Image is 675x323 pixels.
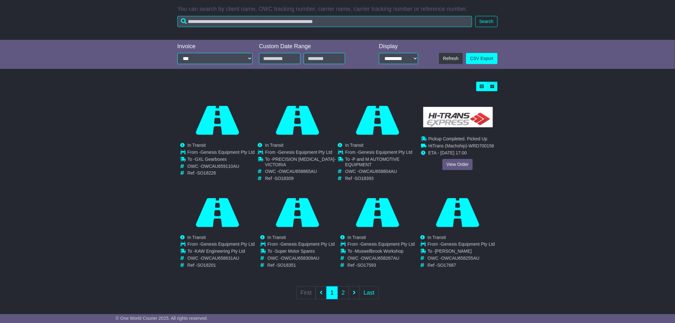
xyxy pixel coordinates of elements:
td: From - [188,242,255,249]
span: Muswellbrook Workshop [355,249,404,254]
td: Ref - [348,263,415,268]
span: OWCAU659110AU [201,164,239,169]
span: HiTrans (Machship) [428,143,467,148]
button: Refresh [439,53,463,64]
span: OWCAU658804AU [359,169,397,174]
span: In Transit [188,143,206,148]
span: OWCAU658267AU [361,256,399,261]
td: Ref - [188,263,255,268]
span: Genesis Equipment Pty Ltd [201,242,255,247]
div: Display [379,43,418,50]
span: SO18309 [275,176,293,181]
span: WRD700156 [469,143,494,148]
td: Ref - [188,170,255,176]
span: [PERSON_NAME] [435,249,472,254]
td: To - [265,157,337,169]
td: - [428,143,494,150]
button: Search [475,16,498,27]
span: In Transit [345,143,364,148]
span: OWCAU658309AU [281,256,319,261]
a: View Order [442,159,473,170]
span: In Transit [188,235,206,240]
div: Invoice [177,43,253,50]
td: OWC - [345,169,417,176]
span: SO18351 [277,263,296,268]
a: 1 [326,286,338,299]
span: Genesis Equipment Pty Ltd [201,150,255,155]
span: In Transit [268,235,286,240]
td: From - [265,150,337,157]
div: Custom Date Range [259,43,361,50]
span: In Transit [428,235,446,240]
td: To - [428,249,495,256]
td: Ref - [268,263,335,268]
span: Genesis Equipment Pty Ltd [281,242,335,247]
span: PRECISION [MEDICAL_DATA]- VICTORIA [265,157,336,167]
a: Last [360,286,379,299]
a: 2 [337,286,349,299]
p: You can search by client name, OWC tracking number, carrier name, carrier tracking number or refe... [177,6,498,13]
td: OWC - [428,256,495,263]
td: Ref - [265,176,337,181]
span: OWCAU658631AU [201,256,239,261]
td: To - [188,157,255,164]
td: From - [268,242,335,249]
td: From - [188,150,255,157]
span: In Transit [348,235,366,240]
span: Genesis Equipment Pty Ltd [358,150,412,155]
a: CSV Export [466,53,498,64]
span: GXL Gearboxes [195,157,227,162]
td: To - [345,157,417,169]
span: SO17687 [437,263,456,268]
td: OWC - [265,169,337,176]
span: Genesis Equipment Pty Ltd [278,150,332,155]
td: Ref - [345,176,417,181]
td: Ref - [428,263,495,268]
td: From - [345,150,417,157]
span: SO18393 [355,176,374,181]
td: To - [348,249,415,256]
span: Genesis Equipment Pty Ltd [441,242,495,247]
span: Genesis Equipment Pty Ltd [361,242,415,247]
td: OWC - [348,256,415,263]
img: GetCarrierServiceLogo [423,107,493,127]
td: From - [348,242,415,249]
span: In Transit [265,143,284,148]
span: SO18226 [197,170,216,176]
td: From - [428,242,495,249]
td: OWC - [188,164,255,171]
span: OWCAU658255AU [441,256,479,261]
td: OWC - [268,256,335,263]
span: Super Motor Spares [275,249,315,254]
span: KAW Engineering Pty Ltd [195,249,245,254]
span: SO18201 [197,263,216,268]
td: To - [268,249,335,256]
span: Pickup Completed. Picked Up [428,136,487,141]
span: P and M AUTOMOTIVE EQUIPMENT [345,157,400,167]
span: OWCAU658865AU [279,169,317,174]
span: SO17593 [357,263,376,268]
span: ETA - [DATE] 17:00 [428,150,467,155]
span: © One World Courier 2025. All rights reserved. [116,316,208,321]
td: OWC - [188,256,255,263]
td: To - [188,249,255,256]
